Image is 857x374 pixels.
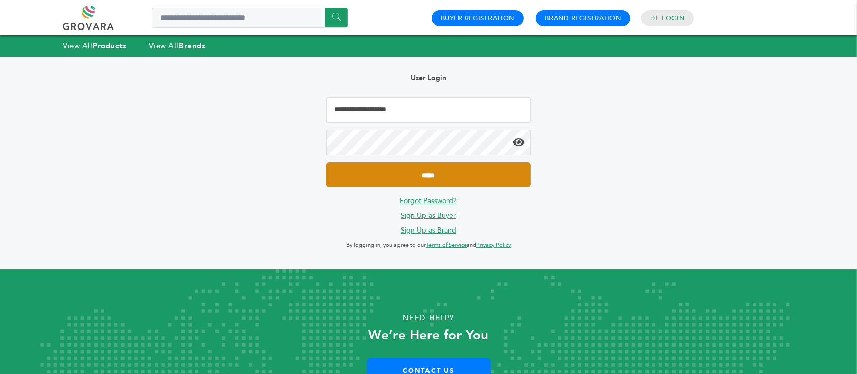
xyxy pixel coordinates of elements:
p: By logging in, you agree to our and [326,239,531,251]
a: Brand Registration [545,14,621,23]
a: View AllBrands [149,41,206,51]
input: Email Address [326,97,531,123]
b: User Login [411,73,446,83]
a: Login [662,14,685,23]
a: View AllProducts [63,41,127,51]
a: Buyer Registration [441,14,514,23]
a: Terms of Service [426,241,467,249]
a: Privacy Policy [476,241,511,249]
a: Sign Up as Buyer [401,211,456,220]
input: Password [326,130,531,155]
a: Forgot Password? [400,196,457,206]
strong: Products [93,41,126,51]
input: Search a product or brand... [152,8,348,28]
a: Sign Up as Brand [401,225,456,235]
p: Need Help? [43,310,814,326]
strong: We’re Here for You [369,326,489,344]
strong: Brands [179,41,205,51]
